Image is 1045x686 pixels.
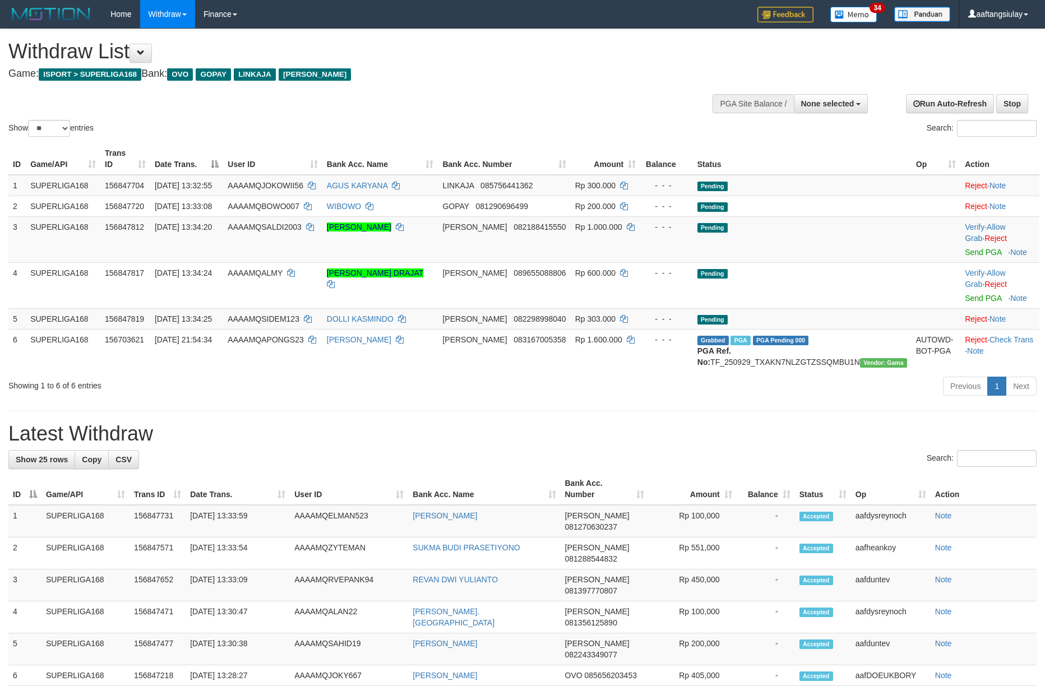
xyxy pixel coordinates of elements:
[41,537,130,569] td: SUPERLIGA168
[935,511,952,520] a: Note
[290,473,408,505] th: User ID: activate to sort column ascending
[105,314,144,323] span: 156847819
[8,68,686,80] h4: Game: Bank:
[851,473,931,505] th: Op: activate to sort column ascending
[327,335,391,344] a: [PERSON_NAME]
[327,268,423,277] a: [PERSON_NAME] DRAJAT
[927,120,1037,137] label: Search:
[965,314,987,323] a: Reject
[649,633,737,665] td: Rp 200,000
[965,268,1005,289] a: Allow Grab
[155,268,212,277] span: [DATE] 13:34:24
[565,671,582,680] span: OVO
[290,601,408,633] td: AAAAMQALAN22
[927,450,1037,467] label: Search:
[442,314,507,323] span: [PERSON_NAME]
[935,607,952,616] a: Note
[935,639,952,648] a: Note
[645,334,688,345] div: - - -
[442,335,507,344] span: [PERSON_NAME]
[290,537,408,569] td: AAAAMQZYTEMAN
[28,120,70,137] select: Showentries
[413,671,477,680] a: [PERSON_NAME]
[931,473,1037,505] th: Action
[649,569,737,601] td: Rp 450,000
[960,262,1039,308] td: · ·
[228,202,299,211] span: AAAAMQBOWO007
[645,201,688,212] div: - - -
[957,450,1037,467] input: Search:
[514,268,566,277] span: Copy 089655088806 to clipboard
[16,455,68,464] span: Show 25 rows
[1010,248,1027,257] a: Note
[8,120,94,137] label: Show entries
[799,608,833,617] span: Accepted
[799,576,833,585] span: Accepted
[965,223,984,231] a: Verify
[575,181,616,190] span: Rp 300.000
[413,607,494,627] a: [PERSON_NAME]. [GEOGRAPHIC_DATA]
[105,223,144,231] span: 156847812
[649,537,737,569] td: Rp 551,000
[960,196,1039,216] td: ·
[649,505,737,537] td: Rp 100,000
[514,223,566,231] span: Copy 082188415550 to clipboard
[757,7,813,22] img: Feedback.jpg
[327,181,387,190] a: AGUS KARYANA
[799,671,833,681] span: Accepted
[565,607,630,616] span: [PERSON_NAME]
[167,68,193,81] span: OVO
[82,455,101,464] span: Copy
[649,665,737,686] td: Rp 405,000
[697,346,731,367] b: PGA Ref. No:
[575,223,622,231] span: Rp 1.000.000
[8,6,94,22] img: MOTION_logo.png
[41,633,130,665] td: SUPERLIGA168
[279,68,351,81] span: [PERSON_NAME]
[906,94,994,113] a: Run Auto-Refresh
[565,586,617,595] span: Copy 081397770807 to clipboard
[480,181,533,190] span: Copy 085756441362 to clipboard
[894,7,950,22] img: panduan.png
[799,639,833,649] span: Accepted
[753,336,809,345] span: PGA Pending
[228,181,303,190] span: AAAAMQJOKOWII56
[851,633,931,665] td: aafduntev
[514,314,566,323] span: Copy 082298998040 to clipboard
[8,473,41,505] th: ID: activate to sort column descending
[105,268,144,277] span: 156847817
[801,99,854,108] span: None selected
[565,543,630,552] span: [PERSON_NAME]
[8,665,41,686] td: 6
[730,336,750,345] span: Marked by aafchhiseyha
[565,511,630,520] span: [PERSON_NAME]
[75,450,109,469] a: Copy
[105,202,144,211] span: 156847720
[697,202,728,212] span: Pending
[693,143,912,175] th: Status
[186,601,290,633] td: [DATE] 13:30:47
[8,40,686,63] h1: Withdraw List
[8,505,41,537] td: 1
[575,202,616,211] span: Rp 200.000
[322,143,438,175] th: Bank Acc. Name: activate to sort column ascending
[957,120,1037,137] input: Search:
[697,315,728,325] span: Pending
[960,175,1039,196] td: ·
[960,216,1039,262] td: · ·
[8,308,26,329] td: 5
[697,182,728,191] span: Pending
[155,181,212,190] span: [DATE] 13:32:55
[1010,294,1027,303] a: Note
[645,221,688,233] div: - - -
[8,196,26,216] td: 2
[737,633,795,665] td: -
[965,268,984,277] a: Verify
[830,7,877,22] img: Button%20Memo.svg
[413,543,520,552] a: SUKMA BUDI PRASETIYONO
[186,665,290,686] td: [DATE] 13:28:27
[575,314,616,323] span: Rp 303.000
[105,335,144,344] span: 156703621
[851,505,931,537] td: aafdysreynoch
[26,216,100,262] td: SUPERLIGA168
